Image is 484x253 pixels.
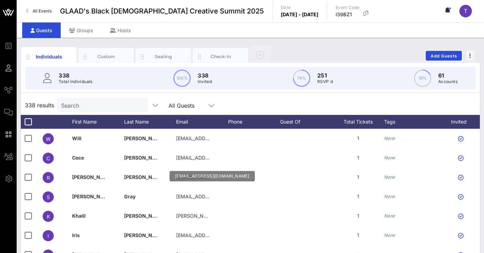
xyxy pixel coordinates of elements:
[176,115,228,129] div: Email
[176,135,260,141] span: [EMAIL_ADDRESS][DOMAIN_NAME]
[332,148,384,168] div: 1
[176,193,260,199] span: [EMAIL_ADDRESS][DOMAIN_NAME]
[430,53,458,58] span: Add Guests
[464,8,467,15] span: T
[168,102,195,109] div: All Guests
[459,5,472,17] div: T
[198,78,212,85] p: Invited
[124,232,165,238] span: [PERSON_NAME]
[124,213,165,219] span: [PERSON_NAME]
[60,6,264,16] span: GLAAD's Black [DEMOGRAPHIC_DATA] Creative Summit 2025
[426,51,462,61] button: Add Guests
[336,11,360,18] p: I39BZ1
[61,22,102,38] div: Groups
[332,206,384,226] div: 1
[72,135,81,141] span: Will
[34,53,64,60] div: Individuals
[91,53,122,60] div: Custom
[332,168,384,187] div: 1
[176,232,260,238] span: [EMAIL_ADDRESS][DOMAIN_NAME]
[46,155,50,161] span: C
[22,22,61,38] div: Guests
[332,129,384,148] div: 1
[46,136,51,142] span: W
[124,135,165,141] span: [PERSON_NAME]
[59,78,93,85] p: Total Individuals
[228,115,280,129] div: Phone
[59,71,93,80] p: 338
[438,78,458,85] p: Accounts
[205,53,236,60] div: Check-In
[336,4,360,11] p: Event Code
[332,115,384,129] div: Total Tickets
[124,115,176,129] div: Last Name
[124,193,136,199] span: Gray
[384,115,443,129] div: Tags
[47,233,49,239] span: I
[72,213,86,219] span: Khalil
[72,193,113,199] span: [PERSON_NAME]
[281,4,319,11] p: Date
[47,194,50,200] span: S
[384,174,395,180] i: None
[124,155,165,161] span: [PERSON_NAME]
[33,8,52,13] span: All Events
[332,226,384,245] div: 1
[384,194,395,199] i: None
[25,101,54,109] span: 338 results
[148,53,179,60] div: Seating
[72,232,80,238] span: Iris
[102,22,139,38] div: Hosts
[280,115,332,129] div: Guest Of
[317,71,333,80] p: 251
[47,214,50,219] span: K
[384,155,395,160] i: None
[176,155,260,161] span: [EMAIL_ADDRESS][DOMAIN_NAME]
[438,71,458,80] p: 61
[72,115,124,129] div: First Name
[332,187,384,206] div: 1
[176,174,260,180] span: [EMAIL_ADDRESS][DOMAIN_NAME]
[72,174,113,180] span: [PERSON_NAME]
[22,6,56,17] a: All Events
[198,71,212,80] p: 338
[72,155,84,161] span: Cece
[47,175,50,181] span: R
[384,213,395,218] i: None
[164,98,220,112] div: All Guests
[124,174,165,180] span: [PERSON_NAME]
[317,78,333,85] p: RSVP`d
[443,115,481,129] div: Invited
[281,11,319,18] p: [DATE] - [DATE]
[384,233,395,238] i: None
[176,213,300,219] span: [PERSON_NAME][EMAIL_ADDRESS][DOMAIN_NAME]
[384,136,395,141] i: None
